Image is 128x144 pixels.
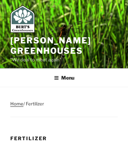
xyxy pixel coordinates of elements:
img: Burt's Greenhouses [10,5,35,33]
h1: Fertilizer [10,135,118,142]
p: "We deal to meet again" [10,56,118,64]
nav: Breadcrumb [10,100,118,117]
button: Menu [49,69,79,86]
a: Home [10,101,23,106]
a: [PERSON_NAME] Greenhouses [10,35,91,56]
